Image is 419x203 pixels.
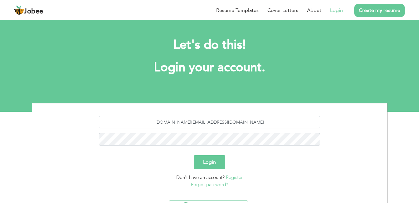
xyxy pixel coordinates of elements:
[216,7,259,14] a: Resume Templates
[176,174,225,181] span: Don't have an account?
[330,7,343,14] a: Login
[307,7,321,14] a: About
[226,174,243,181] a: Register
[14,5,43,15] a: Jobee
[99,116,320,128] input: Email
[267,7,298,14] a: Cover Letters
[354,4,405,17] a: Create my resume
[14,5,24,15] img: jobee.io
[24,8,43,15] span: Jobee
[191,181,228,188] a: Forgot password?
[194,155,225,169] button: Login
[41,59,378,76] h1: Login your account.
[41,37,378,53] h2: Let's do this!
